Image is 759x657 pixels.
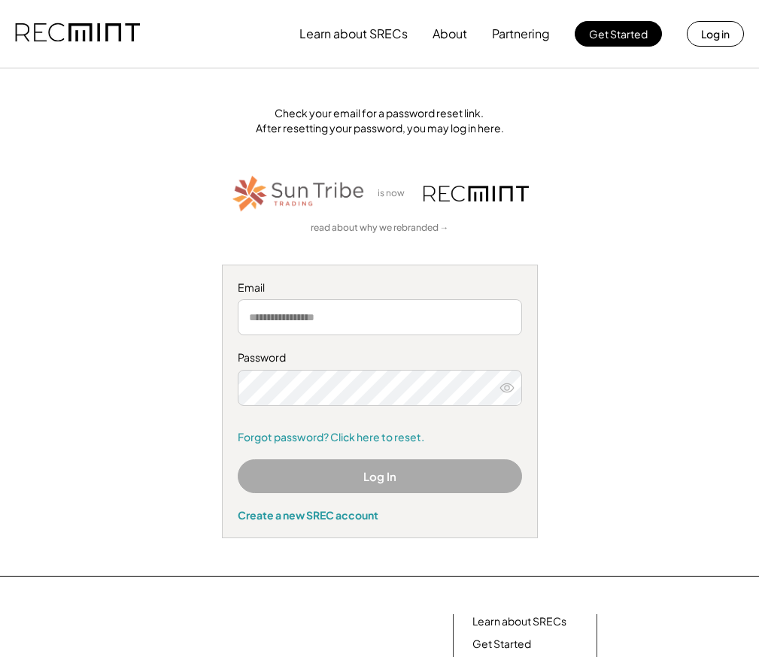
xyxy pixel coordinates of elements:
[424,186,529,201] img: recmint-logotype%403x.png
[238,280,522,295] div: Email
[433,19,467,49] button: About
[575,21,662,47] button: Get Started
[238,430,522,445] a: Forgot password? Click here to reset.
[374,187,416,200] div: is now
[15,8,140,59] img: recmint-logotype%403x.png
[238,459,522,493] button: Log In
[687,21,744,47] button: Log in
[492,19,550,49] button: Partnering
[311,222,449,235] a: read about why we rebranded →
[299,19,408,49] button: Learn about SRECs
[238,508,522,522] div: Create a new SREC account
[238,350,522,365] div: Password
[231,173,366,214] img: STT_Horizontal_Logo%2B-%2BColor.png
[472,614,566,629] a: Learn about SRECs
[472,637,531,652] a: Get Started
[18,106,741,135] div: Check your email for a password reset link. After resetting your password, you may log in here.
